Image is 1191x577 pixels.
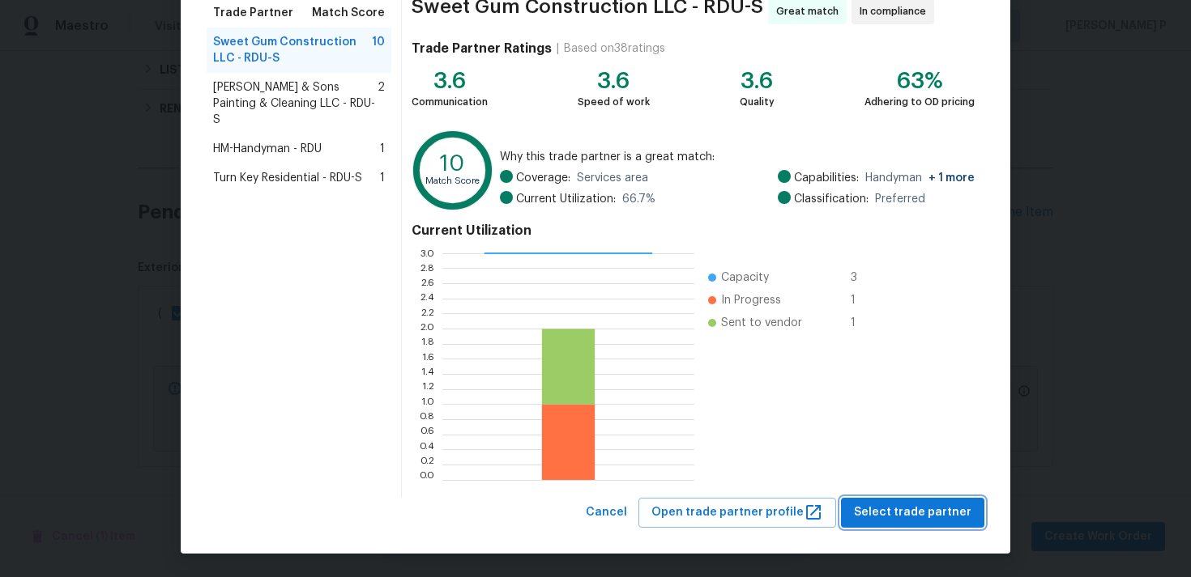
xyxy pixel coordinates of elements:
span: Coverage: [516,170,570,186]
text: 0.2 [420,460,434,469]
div: 3.6 [578,73,650,89]
button: Cancel [579,498,634,528]
text: 2.4 [420,294,434,303]
span: Classification: [794,191,869,207]
span: Sent to vendor [721,315,802,331]
span: Select trade partner [854,503,971,523]
span: 3 [851,269,877,286]
text: Match Score [425,176,480,185]
span: Cancel [586,503,627,523]
text: 3.0 [420,248,434,258]
div: | [552,40,564,57]
span: 1 [380,170,385,186]
text: 2.6 [420,278,434,288]
text: 2.2 [420,308,434,318]
span: Capacity [721,269,769,286]
div: Adhering to OD pricing [864,94,975,110]
span: Preferred [875,191,925,207]
span: Great match [776,3,845,19]
span: 10 [372,34,385,66]
span: Handyman [865,170,975,186]
span: 1 [851,292,877,308]
span: Capabilities: [794,170,859,186]
span: HM-Handyman - RDU [213,141,322,157]
text: 1.4 [421,369,434,379]
button: Select trade partner [841,498,984,528]
span: 1 [851,315,877,331]
span: Match Score [312,5,385,21]
span: Why this trade partner is a great match: [500,149,975,165]
text: 0.8 [419,414,434,424]
span: + 1 more [928,172,975,184]
text: 0.0 [419,475,434,485]
text: 10 [440,152,465,175]
text: 1.0 [421,399,434,409]
h4: Trade Partner Ratings [412,40,552,57]
h4: Current Utilization [412,223,975,239]
text: 1.2 [422,384,434,394]
span: Trade Partner [213,5,293,21]
div: 3.6 [412,73,488,89]
div: Based on 38 ratings [564,40,665,57]
span: Current Utilization: [516,191,616,207]
span: 66.7 % [622,191,655,207]
span: [PERSON_NAME] & Sons Painting & Cleaning LLC - RDU-S [213,79,378,128]
text: 2.8 [420,263,434,273]
text: 1.6 [422,354,434,363]
div: Communication [412,94,488,110]
text: 0.4 [419,444,434,454]
div: Speed of work [578,94,650,110]
text: 1.8 [421,339,434,349]
span: Sweet Gum Construction LLC - RDU-S [213,34,372,66]
span: In compliance [860,3,933,19]
div: 3.6 [740,73,775,89]
div: 63% [864,73,975,89]
text: 2.0 [420,324,434,333]
span: Turn Key Residential - RDU-S [213,170,362,186]
span: Open trade partner profile [651,503,823,523]
span: Services area [577,170,648,186]
button: Open trade partner profile [638,498,836,528]
span: 2 [378,79,385,128]
span: In Progress [721,292,781,308]
span: 1 [380,141,385,157]
text: 0.6 [420,430,434,439]
div: Quality [740,94,775,110]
